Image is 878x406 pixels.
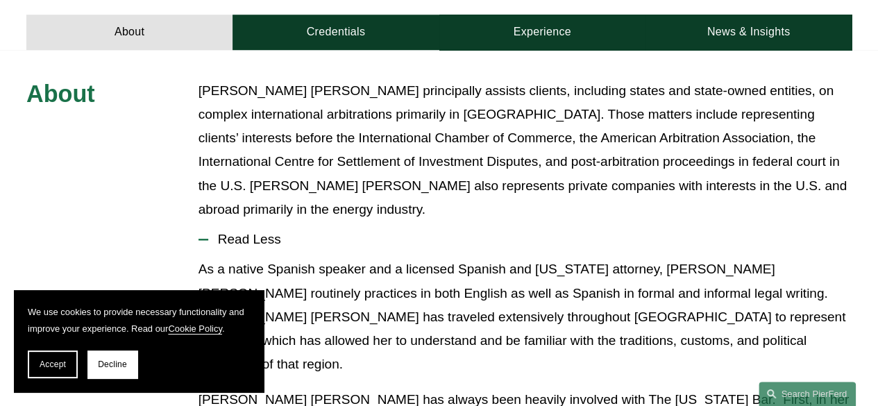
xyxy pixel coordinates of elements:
a: Credentials [233,15,439,50]
a: News & Insights [645,15,852,50]
span: Decline [98,360,127,369]
p: [PERSON_NAME] [PERSON_NAME] principally assists clients, including states and state-owned entitie... [199,79,852,222]
a: Cookie Policy [168,323,222,334]
span: About [26,81,95,107]
button: Decline [87,350,137,378]
span: Read Less [208,232,852,247]
p: We use cookies to provide necessary functionality and improve your experience. Read our . [28,304,250,337]
span: Accept [40,360,66,369]
a: Search this site [759,382,856,406]
section: Cookie banner [14,290,264,392]
button: Read Less [199,221,852,257]
a: Experience [439,15,645,50]
button: Accept [28,350,78,378]
a: About [26,15,233,50]
p: As a native Spanish speaker and a licensed Spanish and [US_STATE] attorney, [PERSON_NAME] [PERSON... [199,257,852,376]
